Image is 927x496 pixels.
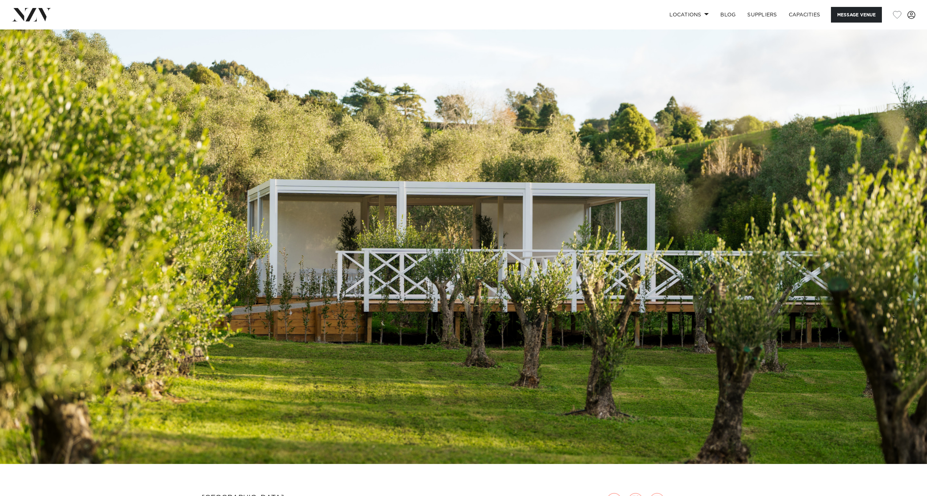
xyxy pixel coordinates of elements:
a: BLOG [715,7,741,23]
img: nzv-logo.png [12,8,51,21]
a: Locations [664,7,715,23]
a: Capacities [783,7,826,23]
a: SUPPLIERS [741,7,783,23]
button: Message Venue [831,7,882,23]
